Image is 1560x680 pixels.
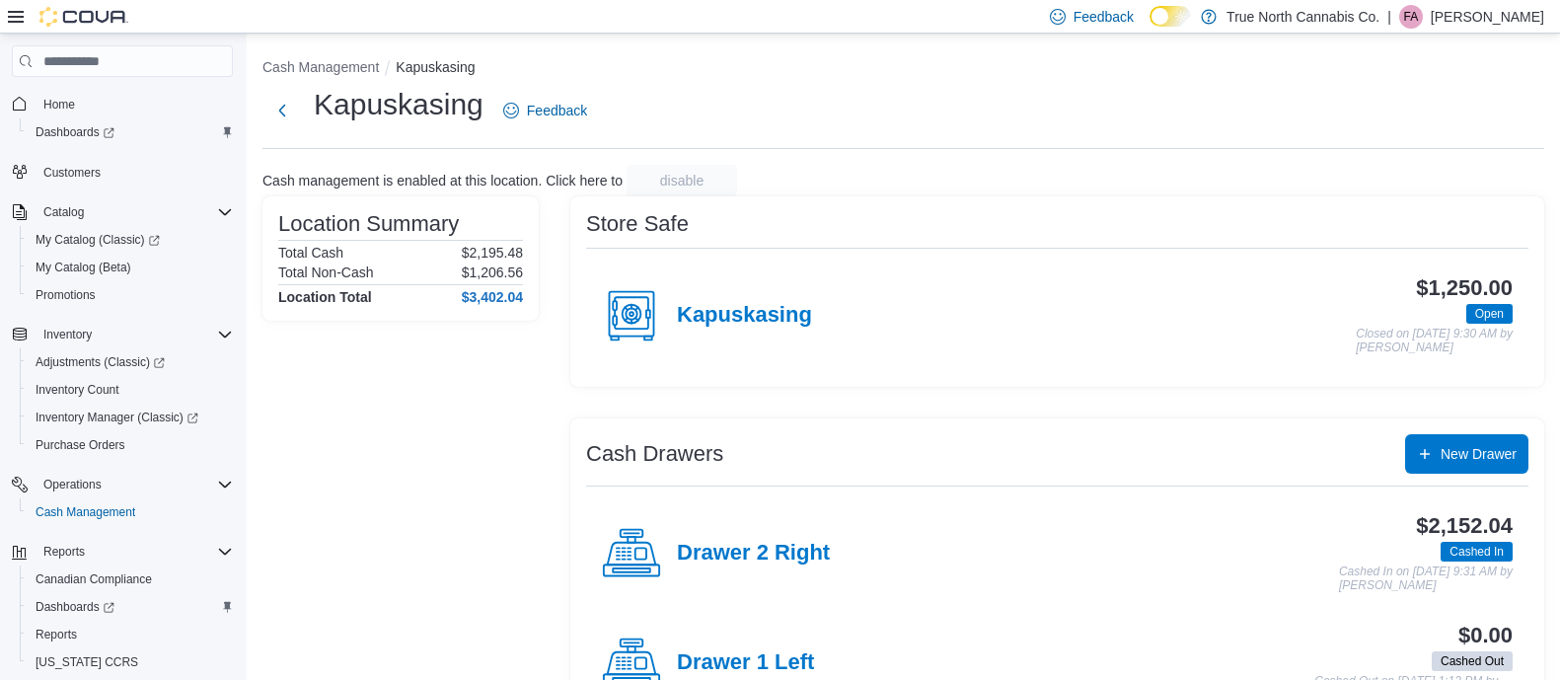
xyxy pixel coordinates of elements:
[20,593,241,621] a: Dashboards
[28,228,233,252] span: My Catalog (Classic)
[20,404,241,431] a: Inventory Manager (Classic)
[28,283,233,307] span: Promotions
[20,376,241,404] button: Inventory Count
[1431,5,1544,29] p: [PERSON_NAME]
[36,627,77,642] span: Reports
[278,245,343,261] h6: Total Cash
[262,91,302,130] button: Next
[677,650,814,676] h4: Drawer 1 Left
[1387,5,1391,29] p: |
[1441,542,1513,562] span: Cashed In
[20,498,241,526] button: Cash Management
[39,7,128,27] img: Cova
[1466,304,1513,324] span: Open
[36,124,114,140] span: Dashboards
[36,260,131,275] span: My Catalog (Beta)
[28,120,122,144] a: Dashboards
[586,442,723,466] h3: Cash Drawers
[1405,434,1528,474] button: New Drawer
[28,650,146,674] a: [US_STATE] CCRS
[1074,7,1134,27] span: Feedback
[36,93,83,116] a: Home
[28,500,233,524] span: Cash Management
[43,165,101,181] span: Customers
[396,59,475,75] button: Kapuskasing
[527,101,587,120] span: Feedback
[36,382,119,398] span: Inventory Count
[1416,514,1513,538] h3: $2,152.04
[1449,543,1504,561] span: Cashed In
[462,264,523,280] p: $1,206.56
[4,321,241,348] button: Inventory
[36,200,92,224] button: Catalog
[627,165,737,196] button: disable
[4,471,241,498] button: Operations
[1441,444,1517,464] span: New Drawer
[262,173,623,189] p: Cash management is enabled at this location. Click here to
[20,566,241,593] button: Canadian Compliance
[278,289,372,305] h4: Location Total
[462,289,523,305] h4: $3,402.04
[36,599,114,615] span: Dashboards
[462,245,523,261] p: $2,195.48
[677,541,830,567] h4: Drawer 2 Right
[4,198,241,226] button: Catalog
[28,406,206,429] a: Inventory Manager (Classic)
[1404,5,1419,29] span: FA
[28,623,85,646] a: Reports
[1441,652,1504,670] span: Cashed Out
[1339,566,1513,592] p: Cashed In on [DATE] 9:31 AM by [PERSON_NAME]
[36,354,165,370] span: Adjustments (Classic)
[43,544,85,560] span: Reports
[20,226,241,254] a: My Catalog (Classic)
[36,571,152,587] span: Canadian Compliance
[36,200,233,224] span: Catalog
[20,281,241,309] button: Promotions
[28,350,173,374] a: Adjustments (Classic)
[36,437,125,453] span: Purchase Orders
[1399,5,1423,29] div: Fiona Anderson
[36,323,100,346] button: Inventory
[28,228,168,252] a: My Catalog (Classic)
[43,477,102,492] span: Operations
[36,160,233,185] span: Customers
[4,158,241,187] button: Customers
[36,504,135,520] span: Cash Management
[20,254,241,281] button: My Catalog (Beta)
[28,406,233,429] span: Inventory Manager (Classic)
[28,378,127,402] a: Inventory Count
[28,256,139,279] a: My Catalog (Beta)
[36,473,233,496] span: Operations
[28,650,233,674] span: Washington CCRS
[28,595,233,619] span: Dashboards
[28,433,233,457] span: Purchase Orders
[4,538,241,566] button: Reports
[20,431,241,459] button: Purchase Orders
[1416,276,1513,300] h3: $1,250.00
[20,648,241,676] button: [US_STATE] CCRS
[36,232,160,248] span: My Catalog (Classic)
[495,91,595,130] a: Feedback
[36,540,233,564] span: Reports
[262,57,1544,81] nav: An example of EuiBreadcrumbs
[36,473,110,496] button: Operations
[36,161,109,185] a: Customers
[28,595,122,619] a: Dashboards
[1226,5,1379,29] p: True North Cannabis Co.
[278,264,374,280] h6: Total Non-Cash
[1432,651,1513,671] span: Cashed Out
[586,212,689,236] h3: Store Safe
[314,85,483,124] h1: Kapuskasing
[36,540,93,564] button: Reports
[36,323,233,346] span: Inventory
[28,378,233,402] span: Inventory Count
[43,204,84,220] span: Catalog
[28,120,233,144] span: Dashboards
[1150,27,1151,28] span: Dark Mode
[36,410,198,425] span: Inventory Manager (Classic)
[1356,328,1513,354] p: Closed on [DATE] 9:30 AM by [PERSON_NAME]
[28,623,233,646] span: Reports
[1475,305,1504,323] span: Open
[36,287,96,303] span: Promotions
[36,91,233,115] span: Home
